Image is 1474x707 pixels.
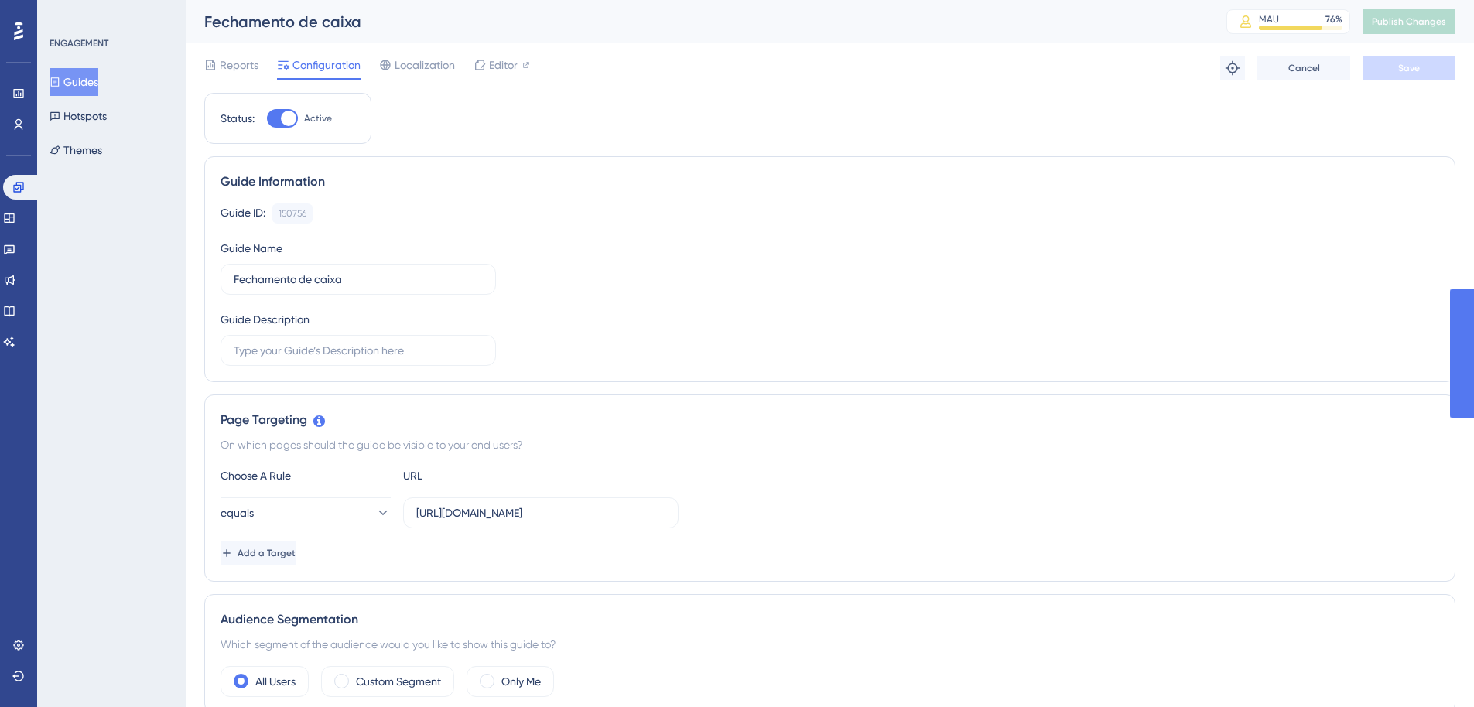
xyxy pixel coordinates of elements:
button: Cancel [1257,56,1350,80]
div: Fechamento de caixa [204,11,1188,32]
button: Hotspots [50,102,107,130]
span: Editor [489,56,518,74]
label: Custom Segment [356,672,441,691]
span: Save [1398,62,1420,74]
div: Guide Name [221,239,282,258]
label: All Users [255,672,296,691]
span: Cancel [1288,62,1320,74]
span: Active [304,112,332,125]
button: equals [221,497,391,528]
div: Audience Segmentation [221,610,1439,629]
span: equals [221,504,254,522]
button: Guides [50,68,98,96]
div: Choose A Rule [221,466,391,485]
input: Type your Guide’s Name here [234,271,483,288]
span: Publish Changes [1372,15,1446,28]
div: Guide ID: [221,203,265,224]
button: Add a Target [221,541,296,565]
span: Reports [220,56,258,74]
div: Status: [221,109,255,128]
input: Type your Guide’s Description here [234,342,483,359]
button: Save [1363,56,1455,80]
div: Which segment of the audience would you like to show this guide to? [221,635,1439,654]
span: Configuration [292,56,361,74]
iframe: UserGuiding AI Assistant Launcher [1409,646,1455,692]
div: Guide Information [221,172,1439,191]
span: Localization [395,56,455,74]
button: Themes [50,136,102,164]
label: Only Me [501,672,541,691]
div: 76 % [1325,13,1342,26]
div: URL [403,466,573,485]
div: On which pages should the guide be visible to your end users? [221,435,1439,454]
div: ENGAGEMENT [50,37,108,50]
div: Page Targeting [221,411,1439,429]
input: yourwebsite.com/path [416,504,665,521]
span: Add a Target [238,547,296,559]
button: Publish Changes [1363,9,1455,34]
div: MAU [1259,13,1279,26]
div: Guide Description [221,310,310,329]
div: 150756 [279,207,306,220]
